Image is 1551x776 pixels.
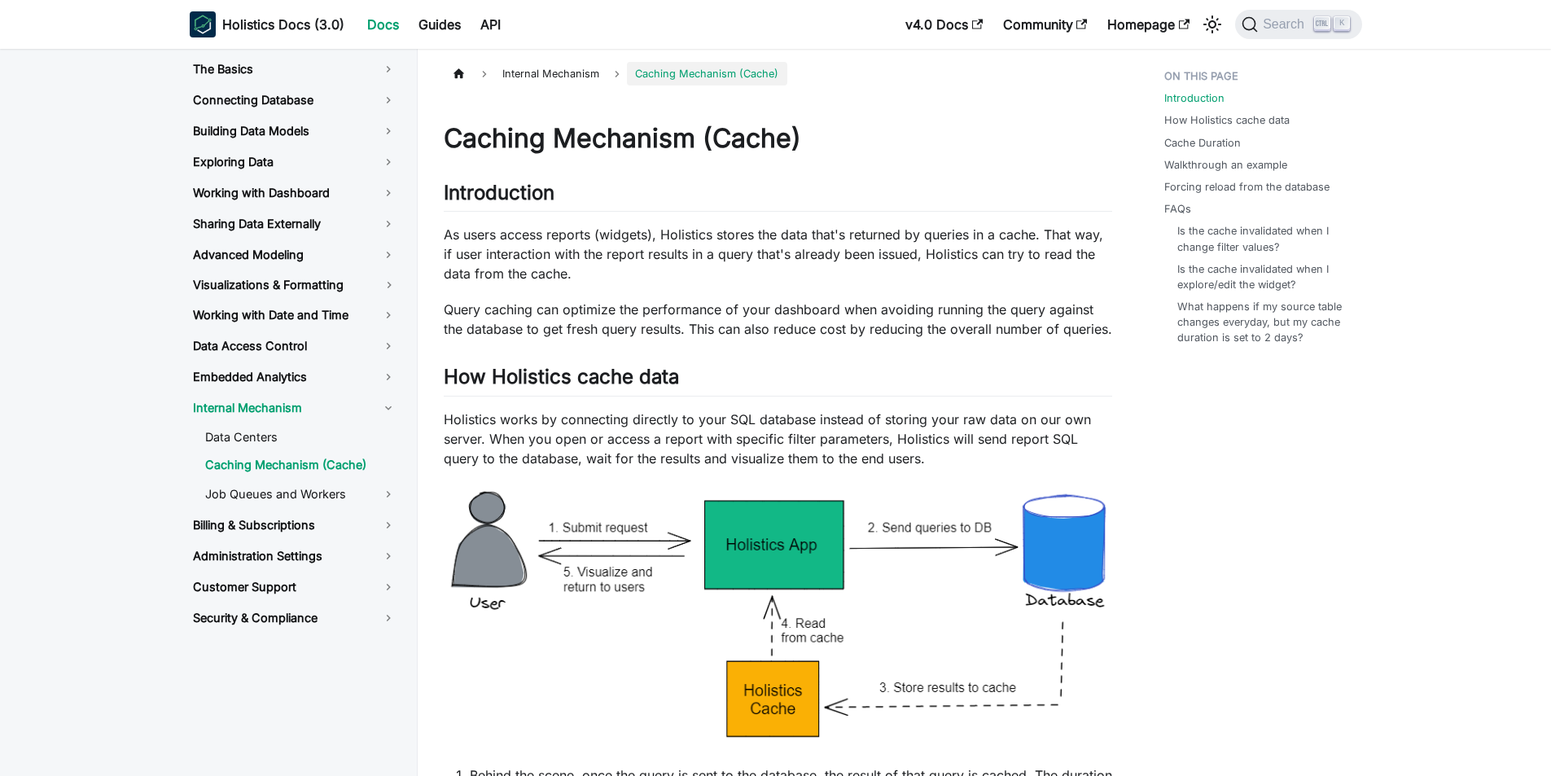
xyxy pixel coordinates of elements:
[409,11,471,37] a: Guides
[190,11,216,37] img: Holistics
[444,62,1112,85] nav: Breadcrumbs
[1177,299,1352,346] a: What happens if my source table changes everyday, but my cache duration is set to 2 days?
[444,225,1112,283] p: As users access reports (widgets), Holistics stores the data that's returned by queries in a cach...
[180,117,410,145] a: Building Data Models
[1199,11,1225,37] button: Switch between dark and light mode (currently light mode)
[180,301,410,329] a: Working with Date and Time
[1177,223,1352,254] a: Is the cache invalidated when I change filter values?
[180,55,410,83] a: The Basics
[627,62,786,85] span: Caching Mechanism (Cache)
[896,11,992,37] a: v4.0 Docs
[190,11,344,37] a: HolisticsHolistics Docs (3.0)
[444,410,1112,468] p: Holistics works by connecting directly to your SQL database instead of storing your raw data on o...
[1098,11,1199,37] a: Homepage
[1164,90,1225,106] a: Introduction
[1258,17,1314,32] span: Search
[180,573,410,601] a: Customer Support
[1177,261,1352,292] a: Is the cache invalidated when I explore/edit the widget?
[180,511,410,539] a: Billing & Subscriptions
[180,148,410,176] a: Exploring Data
[357,11,409,37] a: Docs
[180,604,410,632] a: Security & Compliance
[369,272,410,298] button: Toggle the collapsible sidebar category 'Visualizations & Formatting'
[1164,112,1290,128] a: How Holistics cache data
[444,62,475,85] a: Home page
[180,179,410,207] a: Working with Dashboard
[1235,10,1361,39] button: Search
[444,300,1112,339] p: Query caching can optimize the performance of your dashboard when avoiding running the query agai...
[222,15,344,34] b: Holistics Docs (3.0)
[180,210,410,238] a: Sharing Data Externally
[1164,179,1330,195] a: Forcing reload from the database
[444,365,1112,396] h2: How Holistics cache data
[173,49,418,776] nav: Docs sidebar
[180,241,410,269] a: Advanced Modeling
[180,86,410,114] a: Connecting Database
[1164,201,1191,217] a: FAQs
[1164,135,1241,151] a: Cache Duration
[444,181,1112,212] h2: Introduction
[494,62,607,85] span: Internal Mechanism
[180,363,410,391] a: Embedded Analytics
[180,332,410,360] a: Data Access Control
[192,480,410,508] a: Job Queues and Workers
[1334,16,1350,31] kbd: K
[192,453,410,477] a: Caching Mechanism (Cache)
[180,272,369,298] a: Visualizations & Formatting
[1164,157,1287,173] a: Walkthrough an example
[192,425,410,449] a: Data Centers
[180,542,410,570] a: Administration Settings
[471,11,510,37] a: API
[180,394,410,422] a: Internal Mechanism
[444,484,1112,744] img: Cache Mechanism
[993,11,1098,37] a: Community
[444,122,1112,155] h1: Caching Mechanism (Cache)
